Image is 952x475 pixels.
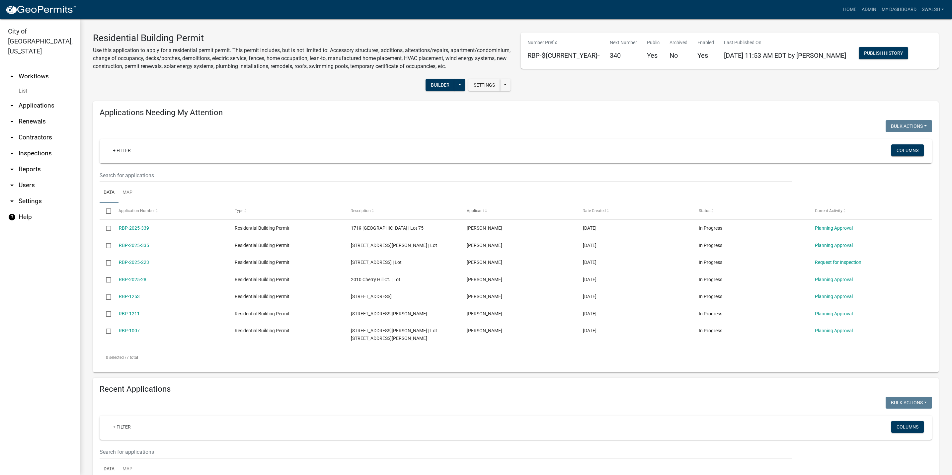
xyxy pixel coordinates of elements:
[100,203,112,219] datatable-header-cell: Select
[235,328,289,333] span: Residential Building Permit
[467,225,502,231] span: Jonathan Mckinney
[815,225,853,231] a: Planning Approval
[8,118,16,125] i: arrow_drop_down
[235,294,289,299] span: Residential Building Permit
[467,328,502,333] span: greg furnish
[583,243,596,248] span: 09/05/2025
[859,51,908,56] wm-modal-confirm: Workflow Publish History
[647,51,660,59] h5: Yes
[815,328,853,333] a: Planning Approval
[8,213,16,221] i: help
[815,277,853,282] a: Planning Approval
[351,260,402,265] span: 924 Meigs Avenue | Lot
[808,203,924,219] datatable-header-cell: Current Activity
[93,46,511,70] p: Use this application to apply for a residential permit permit. This permit includes, but is not l...
[119,182,136,203] a: Map
[699,225,722,231] span: In Progress
[235,260,289,265] span: Residential Building Permit
[815,243,853,248] a: Planning Approval
[859,3,879,16] a: Admin
[583,311,596,316] span: 06/14/2024
[886,397,932,409] button: Bulk Actions
[235,243,289,248] span: Residential Building Permit
[344,203,460,219] datatable-header-cell: Description
[527,39,600,46] p: Number Prefix
[351,294,392,299] span: 5500 Buckthorne Dr | Lot
[119,311,140,316] a: RBP-1211
[100,169,792,182] input: Search for applications
[583,294,596,299] span: 07/16/2024
[815,260,861,265] a: Request for Inspection
[467,277,502,282] span: Danielle M. Bowen
[119,277,146,282] a: RBP-2025-28
[112,203,228,219] datatable-header-cell: Application Number
[527,51,600,59] h5: RBP-${CURRENT_YEAR}-
[815,311,853,316] a: Planning Approval
[351,311,427,316] span: 1952 Fisher Lane | Lot 13
[235,277,289,282] span: Residential Building Permit
[8,72,16,80] i: arrow_drop_up
[697,51,714,59] h5: Yes
[699,208,710,213] span: Status
[108,421,136,433] a: + Filter
[235,225,289,231] span: Residential Building Permit
[235,311,289,316] span: Residential Building Permit
[724,51,846,59] span: [DATE] 11:53 AM EDT by [PERSON_NAME]
[891,144,924,156] button: Columns
[724,39,846,46] p: Last Published On
[228,203,345,219] datatable-header-cell: Type
[670,51,687,59] h5: No
[699,260,722,265] span: In Progress
[583,225,596,231] span: 09/06/2025
[426,79,455,91] button: Builder
[692,203,809,219] datatable-header-cell: Status
[859,47,908,59] button: Publish History
[8,165,16,173] i: arrow_drop_down
[100,108,932,118] h4: Applications Needing My Attention
[699,277,722,282] span: In Progress
[119,225,149,231] a: RBP-2025-339
[699,311,722,316] span: In Progress
[100,384,932,394] h4: Recent Applications
[100,349,932,366] div: 7 total
[351,277,400,282] span: 2010 Cherry Hill Ct. | Lot
[576,203,692,219] datatable-header-cell: Date Created
[119,260,149,265] a: RBP-2025-223
[351,243,437,248] span: 436 Thompson Ln | Lot
[468,79,500,91] button: Settings
[8,149,16,157] i: arrow_drop_down
[886,120,932,132] button: Bulk Actions
[610,39,637,46] p: Next Number
[879,3,919,16] a: My Dashboard
[583,277,596,282] span: 01/29/2025
[467,294,502,299] span: Robyn Wall
[351,208,371,213] span: Description
[235,208,243,213] span: Type
[119,328,140,333] a: RBP-1007
[697,39,714,46] p: Enabled
[670,39,687,46] p: Archived
[467,208,484,213] span: Applicant
[699,328,722,333] span: In Progress
[699,294,722,299] span: In Progress
[815,208,842,213] span: Current Activity
[100,445,792,459] input: Search for applications
[100,182,119,203] a: Data
[93,33,511,44] h3: Residential Building Permit
[891,421,924,433] button: Columns
[351,328,437,341] span: 5616 Bailey Grant Rd. | Lot 412 old stoner place
[467,260,502,265] span: Shelby Walsh
[919,3,947,16] a: swalsh
[583,208,606,213] span: Date Created
[119,243,149,248] a: RBP-2025-335
[8,181,16,189] i: arrow_drop_down
[8,197,16,205] i: arrow_drop_down
[108,144,136,156] a: + Filter
[647,39,660,46] p: Public
[8,102,16,110] i: arrow_drop_down
[583,260,596,265] span: 06/12/2025
[840,3,859,16] a: Home
[610,51,637,59] h5: 340
[815,294,853,299] a: Planning Approval
[119,208,155,213] span: Application Number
